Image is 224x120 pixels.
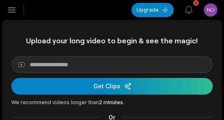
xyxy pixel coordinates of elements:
[11,36,213,45] h1: Upload your long video to begin & see the magic!
[11,99,213,106] div: We recommend videos longer than .
[131,3,174,17] button: Upgrade
[99,99,123,105] span: 2 minutes
[11,78,213,95] button: Get Clips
